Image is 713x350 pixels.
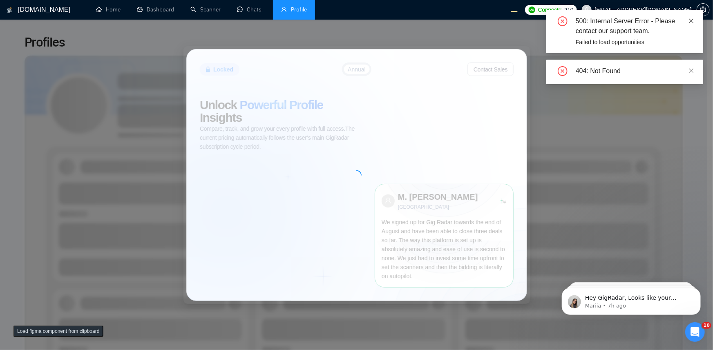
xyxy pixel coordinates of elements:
p: Message from Mariia, sent 7h ago [36,31,141,39]
div: 500: Internal Server Error - Please contact our support team. [576,16,693,36]
span: Hey GigRadar, Looks like your Upwork agency WorkWise Agency ran out of connects. We recently trie... [36,24,137,136]
div: Failed to load opportunities [576,38,693,47]
img: upwork-logo.png [529,7,535,13]
span: user [584,7,590,13]
span: Connects: [538,5,563,14]
img: logo [7,4,13,17]
a: messageChats [237,6,265,13]
a: setting [697,7,710,13]
span: loading [351,169,362,180]
span: Profile [291,6,307,13]
a: homeHome [96,6,121,13]
a: searchScanner [190,6,221,13]
iframe: Intercom live chat [685,322,705,342]
span: user [281,7,287,12]
span: 210 [564,5,573,14]
span: close [688,68,694,74]
a: dashboardDashboard [137,6,174,13]
button: setting [697,3,710,16]
iframe: Intercom notifications message [550,271,713,328]
div: 404: Not Found [576,66,693,76]
span: 10 [702,322,711,329]
span: close-circle [558,16,568,26]
span: close [688,18,694,24]
span: close-circle [558,66,568,76]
